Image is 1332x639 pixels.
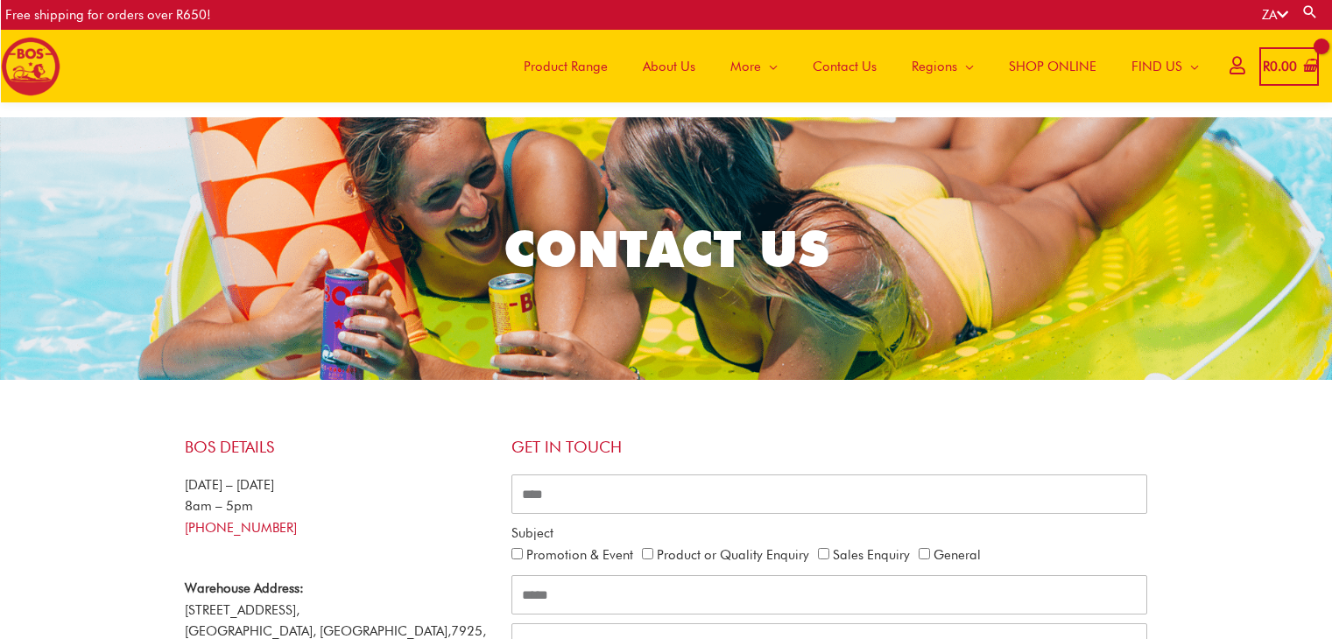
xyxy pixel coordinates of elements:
[1262,7,1288,23] a: ZA
[730,40,761,93] span: More
[833,547,910,563] label: Sales Enquiry
[1259,47,1319,87] a: View Shopping Cart, empty
[1009,40,1096,93] span: SHOP ONLINE
[1301,4,1319,20] a: Search button
[713,30,795,102] a: More
[185,520,297,536] a: [PHONE_NUMBER]
[991,30,1114,102] a: SHOP ONLINE
[177,216,1155,281] h2: CONTACT US
[894,30,991,102] a: Regions
[526,547,633,563] label: Promotion & Event
[934,547,981,563] label: General
[185,438,494,457] h4: BOS Details
[493,30,1216,102] nav: Site Navigation
[657,547,809,563] label: Product or Quality Enquiry
[185,498,253,514] span: 8am – 5pm
[643,40,695,93] span: About Us
[1263,59,1270,74] span: R
[185,580,304,596] strong: Warehouse Address:
[185,477,274,493] span: [DATE] – [DATE]
[1131,40,1182,93] span: FIND US
[511,523,553,544] label: Subject
[511,438,1148,457] h4: Get in touch
[524,40,608,93] span: Product Range
[185,623,451,639] span: [GEOGRAPHIC_DATA], [GEOGRAPHIC_DATA],
[912,40,957,93] span: Regions
[625,30,713,102] a: About Us
[1263,59,1297,74] bdi: 0.00
[185,602,300,618] span: [STREET_ADDRESS],
[795,30,894,102] a: Contact Us
[1,37,60,96] img: BOS logo finals-200px
[813,40,877,93] span: Contact Us
[506,30,625,102] a: Product Range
